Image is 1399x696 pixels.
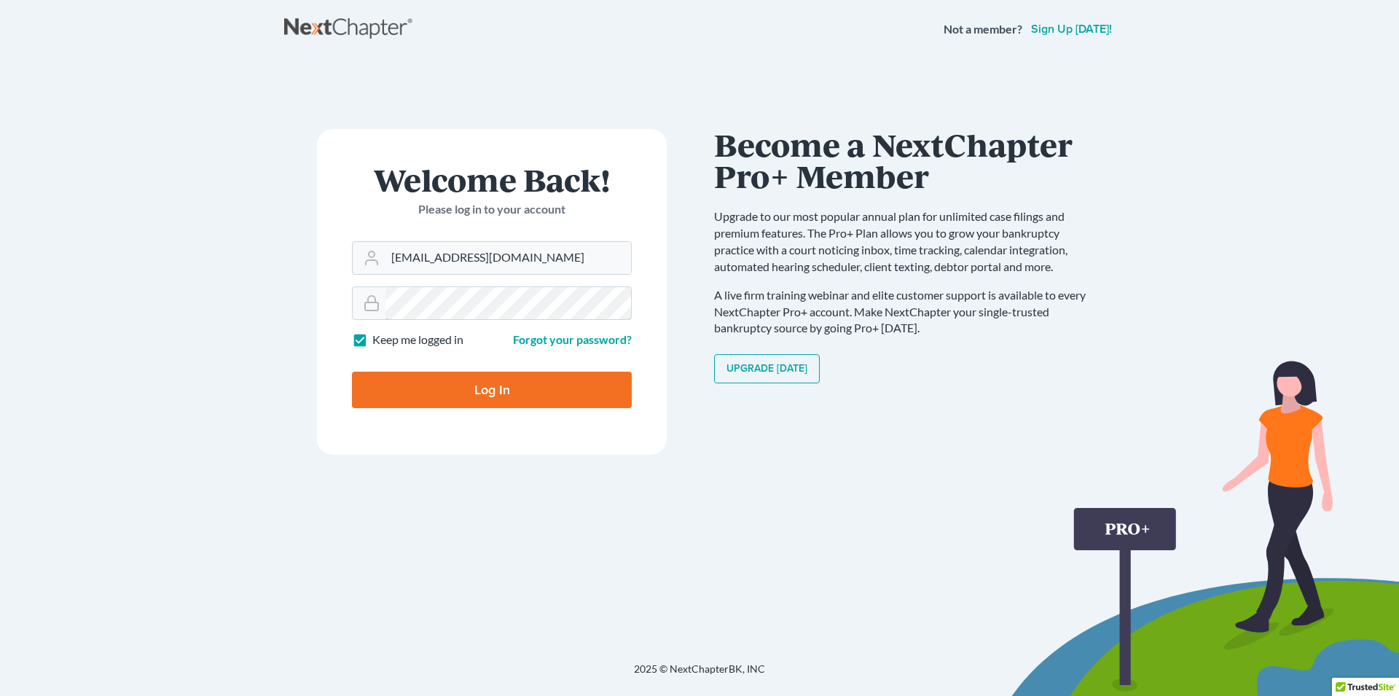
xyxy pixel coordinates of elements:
[284,662,1115,688] div: 2025 © NextChapterBK, INC
[385,242,631,274] input: Email Address
[944,21,1022,38] strong: Not a member?
[513,332,632,346] a: Forgot your password?
[372,332,463,348] label: Keep me logged in
[714,129,1100,191] h1: Become a NextChapter Pro+ Member
[352,201,632,218] p: Please log in to your account
[714,287,1100,337] p: A live firm training webinar and elite customer support is available to every NextChapter Pro+ ac...
[714,354,820,383] a: Upgrade [DATE]
[714,208,1100,275] p: Upgrade to our most popular annual plan for unlimited case filings and premium features. The Pro+...
[352,164,632,195] h1: Welcome Back!
[352,372,632,408] input: Log In
[1028,23,1115,35] a: Sign up [DATE]!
